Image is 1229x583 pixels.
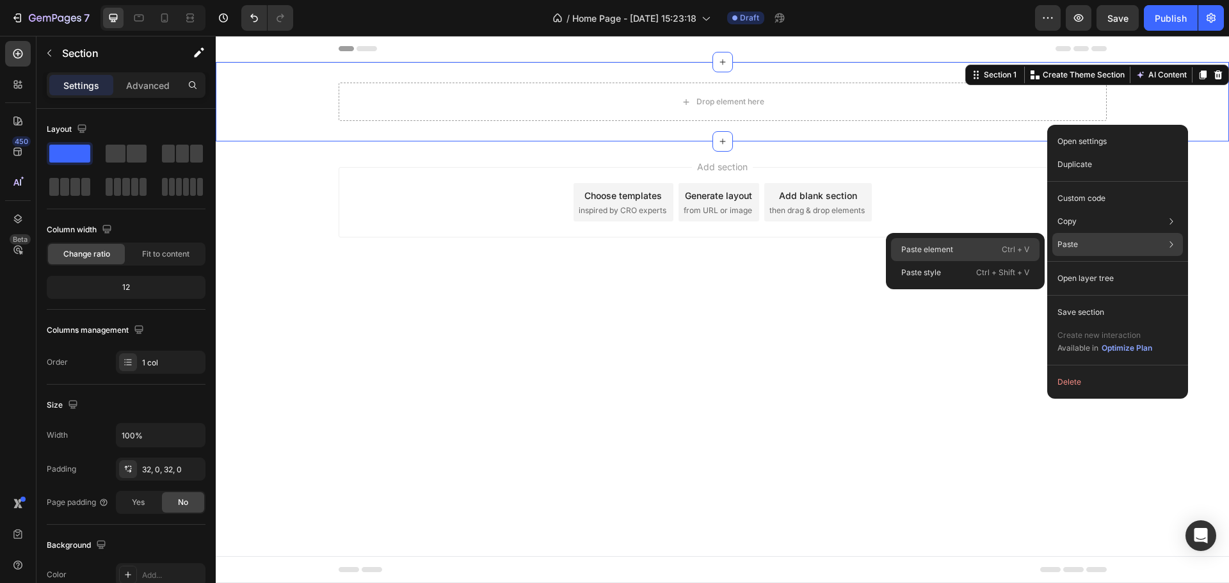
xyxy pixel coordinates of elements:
[142,357,202,369] div: 1 col
[47,356,68,368] div: Order
[1107,13,1129,24] span: Save
[47,121,90,138] div: Layout
[566,12,570,25] span: /
[47,429,68,441] div: Width
[1057,136,1107,147] p: Open settings
[1101,342,1153,355] button: Optimize Plan
[178,497,188,508] span: No
[1096,5,1139,31] button: Save
[1057,307,1104,318] p: Save section
[1144,5,1198,31] button: Publish
[5,5,95,31] button: 7
[142,248,189,260] span: Fit to content
[12,136,31,147] div: 450
[827,33,909,45] p: Create Theme Section
[47,463,76,475] div: Padding
[1057,159,1092,170] p: Duplicate
[481,61,549,71] div: Drop element here
[1002,243,1029,256] p: Ctrl + V
[1057,329,1153,342] p: Create new interaction
[766,33,803,45] div: Section 1
[1057,239,1078,250] p: Paste
[47,569,67,580] div: Color
[49,278,203,296] div: 12
[63,79,99,92] p: Settings
[10,234,31,244] div: Beta
[901,244,953,255] p: Paste element
[469,153,536,166] div: Generate layout
[216,36,1229,583] iframe: Design area
[132,497,145,508] span: Yes
[740,12,759,24] span: Draft
[1057,216,1077,227] p: Copy
[554,169,649,180] span: then drag & drop elements
[126,79,170,92] p: Advanced
[62,45,167,61] p: Section
[47,221,115,239] div: Column width
[468,169,536,180] span: from URL or image
[363,169,451,180] span: inspired by CRO experts
[1057,273,1114,284] p: Open layer tree
[116,424,205,447] input: Auto
[47,322,147,339] div: Columns management
[1102,342,1152,354] div: Optimize Plan
[47,537,109,554] div: Background
[572,12,696,25] span: Home Page - [DATE] 15:23:18
[1057,343,1098,353] span: Available in
[1185,520,1216,551] div: Open Intercom Messenger
[63,248,110,260] span: Change ratio
[976,266,1029,279] p: Ctrl + Shift + V
[1057,193,1105,204] p: Custom code
[901,267,941,278] p: Paste style
[476,124,537,138] span: Add section
[369,153,446,166] div: Choose templates
[1052,371,1183,394] button: Delete
[1155,12,1187,25] div: Publish
[142,570,202,581] div: Add...
[84,10,90,26] p: 7
[142,464,202,475] div: 32, 0, 32, 0
[563,153,641,166] div: Add blank section
[917,31,974,47] button: AI Content
[241,5,293,31] div: Undo/Redo
[47,397,81,414] div: Size
[47,497,109,508] div: Page padding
